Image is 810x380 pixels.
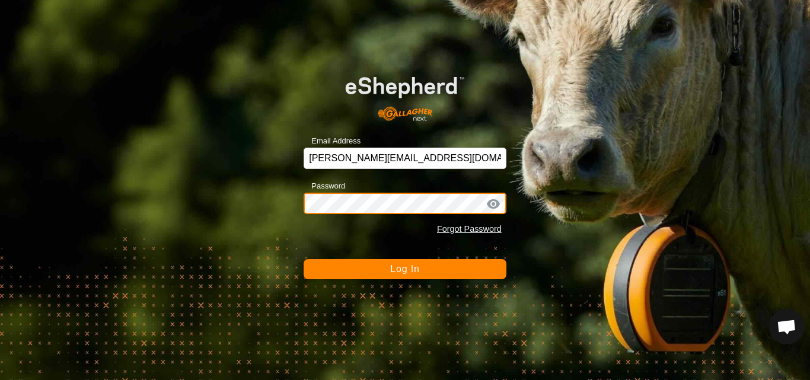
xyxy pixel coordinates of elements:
[304,135,361,147] label: Email Address
[304,259,506,279] button: Log In
[304,180,345,192] label: Password
[304,148,506,169] input: Email Address
[437,224,502,234] a: Forgot Password
[390,264,419,274] span: Log In
[324,60,486,129] img: E-shepherd Logo
[769,309,805,344] div: Open chat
